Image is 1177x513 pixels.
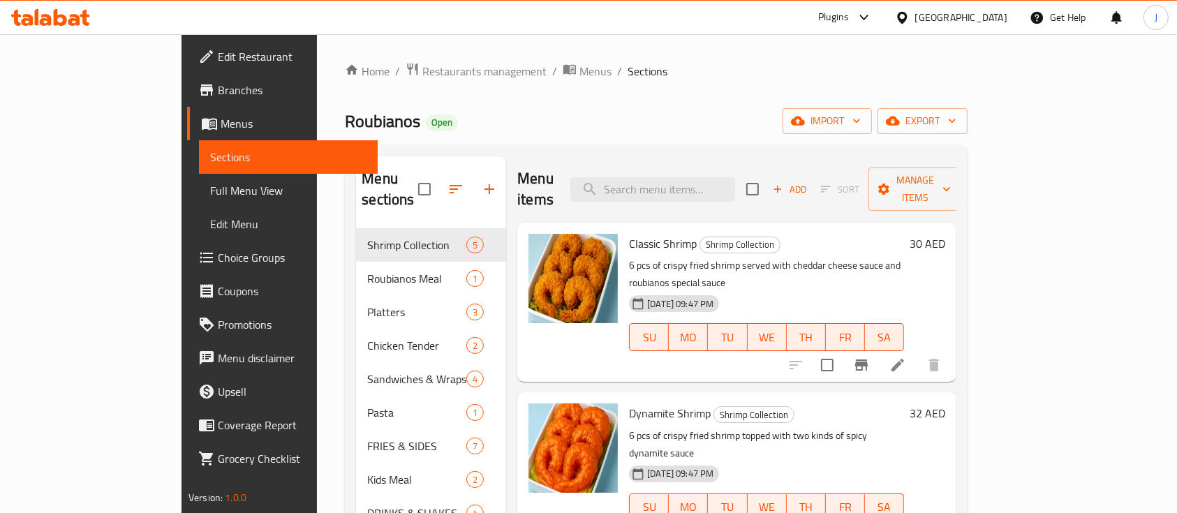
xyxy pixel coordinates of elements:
span: Roubianos [345,105,420,137]
h2: Menu sections [362,168,418,210]
button: delete [917,348,951,382]
span: [DATE] 09:47 PM [642,467,719,480]
div: Pasta1 [356,396,506,429]
span: Kids Meal [367,471,466,488]
span: Select section first [812,179,868,200]
span: WE [753,327,781,348]
div: items [466,337,484,354]
span: Select section [738,174,767,204]
span: Pasta [367,404,466,421]
span: Sections [210,149,367,165]
h6: 32 AED [910,403,945,423]
span: Sections [628,63,667,80]
span: Add [771,181,808,198]
div: Plugins [818,9,849,26]
a: Sections [199,140,378,174]
div: items [466,404,484,421]
div: Shrimp Collection [699,237,780,253]
p: 6 pcs of crispy fried shrimp topped with two kinds of spicy dynamite sauce [629,427,904,462]
button: MO [669,323,708,351]
span: 1.0.0 [225,489,246,507]
div: items [466,438,484,454]
div: Shrimp Collection [713,406,794,423]
span: Add item [767,179,812,200]
span: Choice Groups [218,249,367,266]
span: Upsell [218,383,367,400]
img: Dynamite Shrimp [528,403,618,493]
span: Classic Shrimp [629,233,697,254]
div: items [466,304,484,320]
span: 5 [467,239,483,252]
span: Menu disclaimer [218,350,367,366]
li: / [395,63,400,80]
span: 7 [467,440,483,453]
a: Menus [187,107,378,140]
div: items [466,270,484,287]
span: import [794,112,861,130]
span: J [1155,10,1157,25]
a: Coverage Report [187,408,378,442]
h6: 30 AED [910,234,945,253]
span: Coverage Report [218,417,367,433]
span: Shrimp Collection [714,407,794,423]
a: Edit Restaurant [187,40,378,73]
img: Classic Shrimp [528,234,618,323]
span: 1 [467,272,483,285]
span: Sandwiches & Wraps [367,371,466,387]
button: SA [865,323,904,351]
a: Full Menu View [199,174,378,207]
div: Kids Meal2 [356,463,506,496]
span: Branches [218,82,367,98]
div: items [466,237,484,253]
input: search [570,177,735,202]
a: Upsell [187,375,378,408]
div: Platters3 [356,295,506,329]
span: Shrimp Collection [700,237,780,253]
span: 3 [467,306,483,319]
h2: Menu items [517,168,554,210]
p: 6 pcs of crispy fried shrimp served with cheddar cheese sauce and roubianos special sauce [629,257,904,292]
a: Restaurants management [406,62,547,80]
span: export [889,112,956,130]
span: MO [674,327,702,348]
span: SU [635,327,663,348]
div: [GEOGRAPHIC_DATA] [915,10,1007,25]
button: Manage items [868,168,962,211]
span: Open [426,117,458,128]
span: 4 [467,373,483,386]
span: Edit Restaurant [218,48,367,65]
button: FR [826,323,865,351]
div: Open [426,114,458,131]
div: Chicken Tender [367,337,466,354]
span: Coupons [218,283,367,299]
span: 2 [467,473,483,486]
span: Full Menu View [210,182,367,199]
span: Dynamite Shrimp [629,403,711,424]
nav: breadcrumb [345,62,968,80]
button: Branch-specific-item [845,348,878,382]
span: Promotions [218,316,367,333]
li: / [617,63,622,80]
span: SA [871,327,898,348]
span: Edit Menu [210,216,367,232]
div: items [466,371,484,387]
span: Menus [579,63,612,80]
a: Menus [563,62,612,80]
button: WE [748,323,787,351]
a: Choice Groups [187,241,378,274]
span: Shrimp Collection [367,237,466,253]
span: TU [713,327,741,348]
li: / [552,63,557,80]
a: Edit Menu [199,207,378,241]
a: Menu disclaimer [187,341,378,375]
span: FRIES & SIDES [367,438,466,454]
a: Coupons [187,274,378,308]
span: Platters [367,304,466,320]
div: FRIES & SIDES7 [356,429,506,463]
a: Edit menu item [889,357,906,373]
